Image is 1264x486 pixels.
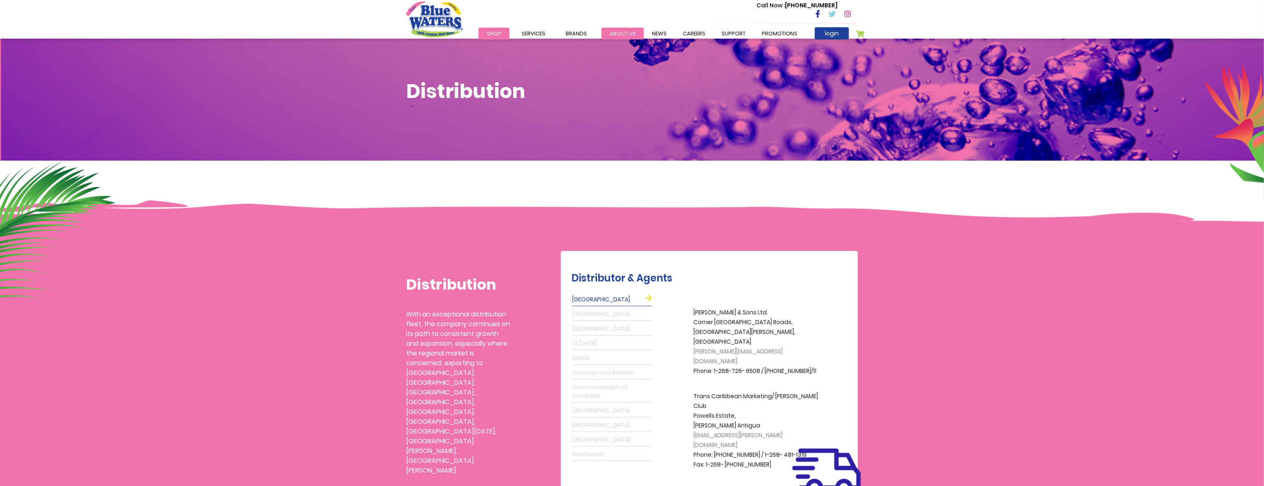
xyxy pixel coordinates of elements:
a: St [DATE] [572,337,652,350]
p: Trans Caribbean Marketing/ [PERSON_NAME] Club Powells Estate, [PERSON_NAME] Antigua Phone: [PHONE... [693,392,824,470]
p: [PERSON_NAME] & Sons Ltd. Corner [GEOGRAPHIC_DATA] Roads, [GEOGRAPHIC_DATA][PERSON_NAME], [GEOGRA... [693,308,824,376]
a: News [644,28,675,39]
a: store logo [406,1,463,37]
a: about us [601,28,644,39]
a: [GEOGRAPHIC_DATA] [572,404,652,417]
a: Promotions [754,28,805,39]
span: [PERSON_NAME][EMAIL_ADDRESS][DOMAIN_NAME] [693,347,783,365]
p: With an exceptional distribution fleet, the company continues on its path to consistent growth an... [406,309,510,475]
a: careers [675,28,713,39]
span: Shop [487,30,501,37]
h1: Distribution [406,276,510,293]
p: [PHONE_NUMBER] [757,1,838,10]
a: [GEOGRAPHIC_DATA] [572,293,652,306]
h2: Distributor & Agents [571,272,854,284]
a: [GEOGRAPHIC_DATA] [572,419,652,432]
span: [EMAIL_ADDRESS][PERSON_NAME][DOMAIN_NAME] [693,431,783,449]
a: Commonwealth of Dominica [572,381,652,403]
a: Brands [558,28,595,39]
a: [GEOGRAPHIC_DATA] [572,434,652,447]
h1: Distribution [406,80,858,103]
a: login [815,27,849,39]
span: Services [522,30,545,37]
a: [GEOGRAPHIC_DATA] [572,308,652,321]
a: Curacao and Bonaire [572,366,652,379]
a: Aruba [572,352,652,365]
a: support [713,28,754,39]
span: Call Now : [757,1,785,9]
span: Brands [566,30,587,37]
a: [GEOGRAPHIC_DATA] [572,323,652,336]
a: Shop [479,28,510,39]
a: Montserrat [572,448,652,461]
a: Services [514,28,553,39]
